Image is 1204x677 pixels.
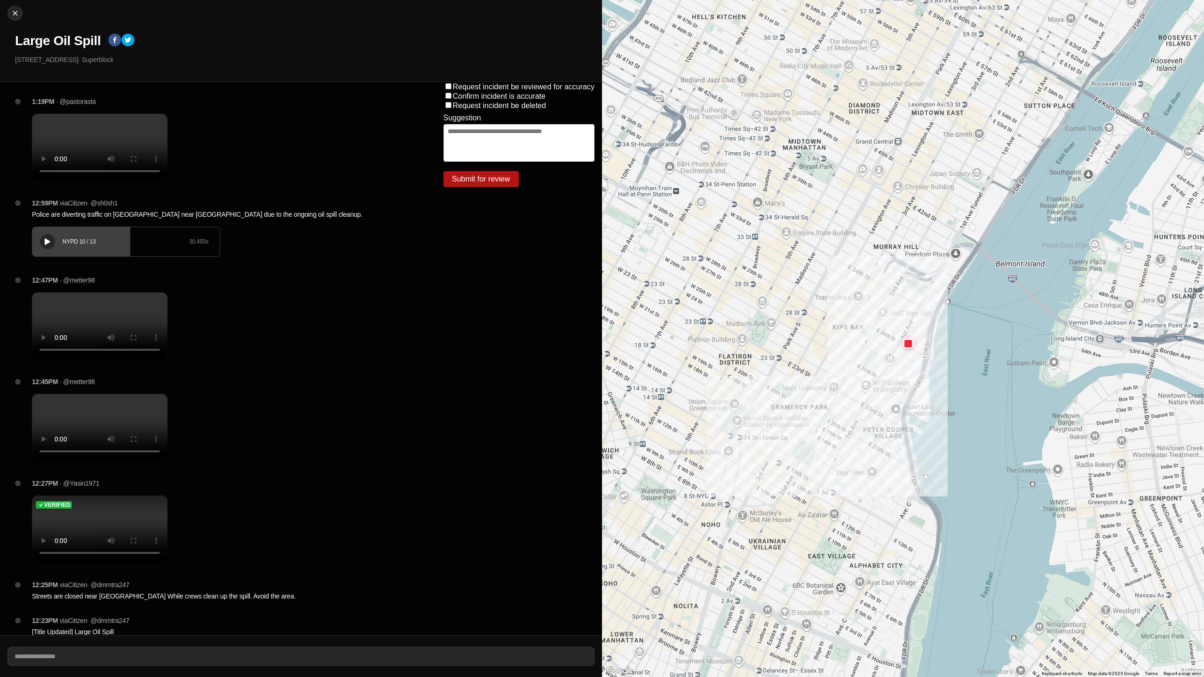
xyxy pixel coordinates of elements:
[32,627,406,637] p: [Title Updated] Large Oil Spill
[453,83,595,91] label: Request incident be reviewed for accuracy
[444,114,481,122] label: Suggestion
[32,210,406,219] p: Police are diverting traffic on [GEOGRAPHIC_DATA] near [GEOGRAPHIC_DATA] due to the ongoing oil s...
[38,502,44,508] img: check
[56,97,96,106] p: · @pastorasta
[32,479,58,488] p: 12:27PM
[15,32,101,49] h1: Large Oil Spill
[32,198,58,208] p: 12:59PM
[1164,671,1201,676] a: Report a map error
[60,580,129,590] p: via Citizen · @ dmmtra247
[32,97,55,106] p: 1:19PM
[15,55,594,64] p: [STREET_ADDRESS] · Superblock
[60,198,118,208] p: via Citizen · @ sh0sh1
[60,616,129,625] p: via Citizen · @ dmmtra247
[8,6,23,21] button: cancel
[32,580,58,590] p: 12:25PM
[1042,670,1082,677] button: Keyboard shortcuts
[1145,671,1158,676] a: Terms (opens in new tab)
[60,276,95,285] p: · @metter98
[444,171,519,187] button: Submit for review
[453,92,546,100] label: Confirm incident is accurate
[604,665,635,677] a: Open this area in Google Maps (opens a new window)
[453,102,546,110] label: Request incident be deleted
[32,276,58,285] p: 12:47PM
[121,33,135,48] button: twitter
[32,377,58,386] p: 12:45PM
[108,33,121,48] button: facebook
[604,665,635,677] img: Google
[10,8,20,18] img: cancel
[44,501,70,509] h5: Verified
[32,591,406,601] p: Streets are closed near [GEOGRAPHIC_DATA] While crews clean up the spill. Avoid the area.
[189,238,208,245] div: 30.455 s
[60,479,99,488] p: · @Yasin1971
[63,238,189,245] div: NYPD 10 / 13
[1088,671,1139,676] span: Map data ©2025 Google
[60,377,95,386] p: · @metter98
[32,616,58,625] p: 12:23PM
